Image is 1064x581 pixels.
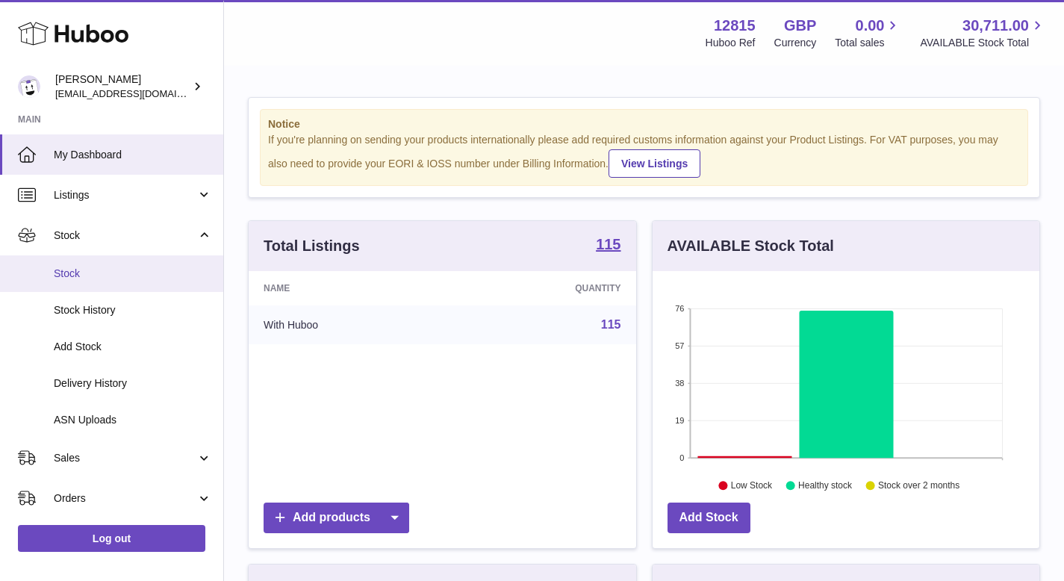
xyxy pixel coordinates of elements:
span: Add Stock [54,340,212,354]
span: [EMAIL_ADDRESS][DOMAIN_NAME] [55,87,220,99]
text: 19 [675,416,684,425]
h3: AVAILABLE Stock Total [668,236,834,256]
text: 76 [675,304,684,313]
a: View Listings [609,149,700,178]
strong: 115 [596,237,620,252]
strong: 12815 [714,16,756,36]
div: If you're planning on sending your products internationally please add required customs informati... [268,133,1020,178]
span: Orders [54,491,196,506]
span: Total sales [835,36,901,50]
text: Stock over 2 months [878,480,959,491]
a: 30,711.00 AVAILABLE Stock Total [920,16,1046,50]
strong: Notice [268,117,1020,131]
h3: Total Listings [264,236,360,256]
a: 115 [601,318,621,331]
text: 38 [675,379,684,388]
text: Healthy stock [798,480,853,491]
span: Stock History [54,303,212,317]
a: Log out [18,525,205,552]
div: Huboo Ref [706,36,756,50]
span: Stock [54,229,196,243]
span: 0.00 [856,16,885,36]
span: Sales [54,451,196,465]
text: Low Stock [730,480,772,491]
th: Quantity [453,271,636,305]
td: With Huboo [249,305,453,344]
span: My Dashboard [54,148,212,162]
a: 115 [596,237,620,255]
text: 0 [679,453,684,462]
span: ASN Uploads [54,413,212,427]
strong: GBP [784,16,816,36]
div: Currency [774,36,817,50]
img: shophawksclub@gmail.com [18,75,40,98]
span: 30,711.00 [962,16,1029,36]
a: Add Stock [668,503,750,533]
span: Stock [54,267,212,281]
a: Add products [264,503,409,533]
a: 0.00 Total sales [835,16,901,50]
text: 57 [675,341,684,350]
div: [PERSON_NAME] [55,72,190,101]
span: Listings [54,188,196,202]
span: Delivery History [54,376,212,391]
span: AVAILABLE Stock Total [920,36,1046,50]
th: Name [249,271,453,305]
